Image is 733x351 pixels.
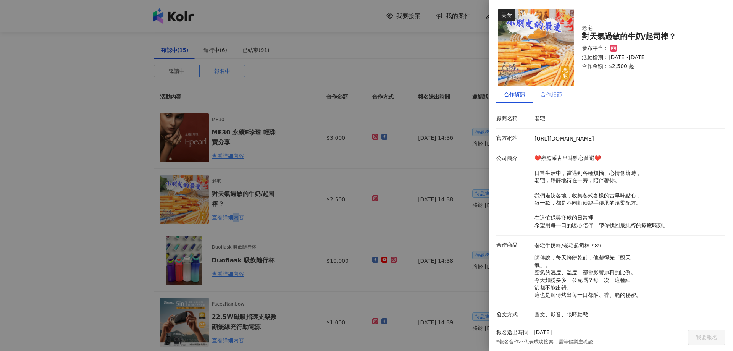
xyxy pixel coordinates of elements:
p: 圖文、影音、限時動態 [534,311,722,319]
div: 合作細節 [541,90,562,99]
p: 廠商名稱 [496,115,531,123]
p: 活動檔期：[DATE]-[DATE] [582,54,716,61]
p: 報名送出時間：[DATE] [496,329,552,336]
p: ❤️療癒系古早味點心首選❤️ 日常生活中，當遇到各種煩惱、心情低落時， 老宅，靜靜地待在一旁，陪伴著你。 我們走訪各地，收集各式各樣的古早味點心， 每一款，都是不同師傅親手傳承的溫柔配方。 在這... [534,155,722,230]
img: 老宅牛奶棒/老宅起司棒 [498,9,574,86]
p: 師傅說，每天烤餅乾前，他都得先「觀天 氣」。 空氣的濕度、溫度，都會影響原料的比例。 今天麵粉要多一公克嗎？每一次，這種細 節都不能出錯。 這也是師傅烤出每一口都酥、香、脆的秘密。 [534,254,641,299]
p: 發布平台： [582,45,609,52]
div: 合作資訊 [504,90,525,99]
div: 對天氣過敏的牛奶/起司棒？ [582,32,716,41]
div: 老宅 [582,24,704,32]
p: 合作金額： $2,500 起 [582,63,716,70]
p: 老宅 [534,115,722,123]
a: [URL][DOMAIN_NAME] [534,136,594,142]
p: 發文方式 [496,311,531,319]
p: $89 [591,242,602,250]
p: 合作商品 [496,241,531,249]
button: 我要報名 [688,330,725,345]
div: 美食 [498,9,515,21]
p: *報名合作不代表成功接案，需等候業主確認 [496,338,593,345]
a: 老宅牛奶棒/老宅起司棒 [534,242,590,250]
p: 官方網站 [496,134,531,142]
p: 公司簡介 [496,155,531,162]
